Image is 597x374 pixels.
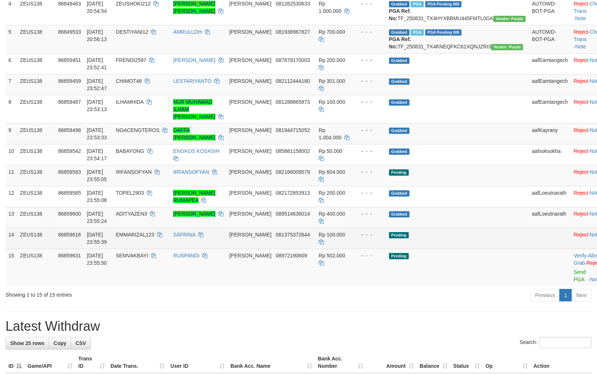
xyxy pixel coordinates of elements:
[539,337,592,348] input: Search:
[17,207,55,228] td: ZEUS138
[58,99,81,105] span: 86859487
[411,29,423,36] span: Marked by aafRornrotha
[17,144,55,165] td: ZEUS138
[575,15,586,21] a: Note
[319,99,345,105] span: Rp 100.000
[389,232,409,238] span: Pending
[229,127,271,133] span: [PERSON_NAME]
[87,169,107,182] span: [DATE] 23:55:05
[276,29,310,35] span: Copy 081938967827 to clipboard
[276,1,310,7] span: Copy 081262530633 to clipboard
[574,1,588,7] a: Reject
[355,252,383,259] div: - - -
[17,123,55,144] td: ZEUS138
[411,1,423,7] span: Marked by aafRornrotha
[87,148,107,161] span: [DATE] 23:54:17
[276,232,310,238] span: Copy 081375372644 to clipboard
[276,99,310,105] span: Copy 081288865873 to clipboard
[276,190,310,196] span: Copy 082172853913 to clipboard
[87,1,107,14] span: [DATE] 20:54:54
[389,128,409,134] span: Grabbed
[116,1,151,7] span: ZEUSHOKI212
[10,340,44,346] span: Show 25 rows
[58,78,81,84] span: 86859459
[389,1,409,7] span: Grabbed
[173,253,199,258] a: RUSPANDI
[17,53,55,74] td: ZEUS138
[571,289,592,301] a: Next
[529,74,571,95] td: aafEamtangech
[276,211,310,217] span: Copy 089514636014 to clipboard
[116,78,142,84] span: CHIMOT46
[87,211,107,224] span: [DATE] 23:55:24
[559,289,572,301] a: 1
[17,95,55,123] td: ZEUS138
[229,232,271,238] span: [PERSON_NAME]
[173,232,195,238] a: SAFRINA
[17,165,55,186] td: ZEUS138
[574,211,588,217] a: Reject
[87,29,107,42] span: [DATE] 20:56:13
[116,148,144,154] span: BABAYONG
[58,190,81,196] span: 86859585
[319,211,345,217] span: Rp 400.000
[87,78,107,91] span: [DATE] 23:52:47
[450,352,483,373] th: Status: activate to sort column ascending
[355,210,383,217] div: - - -
[5,249,17,286] td: 15
[574,190,588,196] a: Reject
[530,289,560,301] a: Previous
[173,169,209,175] a: IRFANSOFYAN
[5,352,25,373] th: ID: activate to sort column descending
[574,169,588,175] a: Reject
[108,352,168,373] th: Date Trans.: activate to sort column ascending
[529,186,571,207] td: aafLoeutnarath
[87,253,107,266] span: [DATE] 23:55:50
[116,99,143,105] span: ILHAMHIDA
[529,144,571,165] td: aafsoksokha
[229,78,271,84] span: [PERSON_NAME]
[5,95,17,123] td: 8
[58,127,81,133] span: 86859498
[319,1,341,14] span: Rp 1.000.000
[386,25,529,53] td: TF_250831_TX4KNEQFKC61XQNJZRI3
[5,74,17,95] td: 7
[5,337,49,349] a: Show 25 rows
[5,123,17,144] td: 9
[173,29,202,35] a: AMRULLOH
[17,228,55,249] td: ZEUS138
[75,352,108,373] th: Trans ID: activate to sort column ascending
[389,29,409,36] span: Grabbed
[493,16,525,22] span: Vendor URL: https://trx4.1velocity.biz
[355,77,383,85] div: - - -
[5,207,17,228] td: 13
[58,232,81,238] span: 86859616
[574,57,588,63] a: Reject
[575,44,586,49] a: Note
[17,25,55,53] td: ZEUS138
[116,169,152,175] span: IRFANSOFYAN
[319,78,345,84] span: Rp 301.000
[389,58,409,64] span: Grabbed
[116,190,144,196] span: TOPEL2903
[531,352,592,373] th: Action
[389,253,409,259] span: Pending
[276,253,307,258] span: Copy 08972190609 to clipboard
[17,74,55,95] td: ZEUS138
[389,78,409,85] span: Grabbed
[58,1,81,7] span: 86849463
[87,99,107,112] span: [DATE] 23:53:13
[53,340,66,346] span: Copy
[574,127,588,133] a: Reject
[389,99,409,106] span: Grabbed
[574,99,588,105] a: Reject
[173,211,215,217] a: [PERSON_NAME]
[319,127,341,140] span: Rp 1.004.000
[229,148,271,154] span: [PERSON_NAME]
[529,95,571,123] td: aafEamtangech
[17,249,55,286] td: ZEUS138
[574,253,586,258] a: Verify
[574,29,588,35] a: Reject
[173,99,215,120] a: NUR MUHAMAD ILHAM [PERSON_NAME]
[17,186,55,207] td: ZEUS138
